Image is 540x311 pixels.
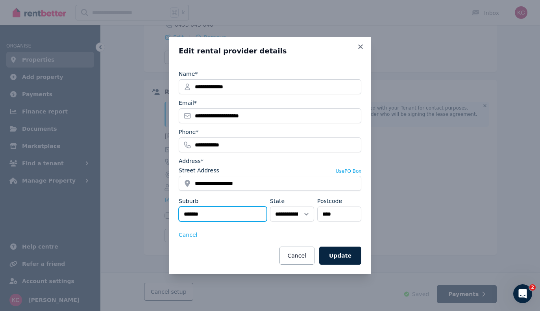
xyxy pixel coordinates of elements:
iframe: Intercom live chat [513,284,532,303]
h3: Edit rental provider details [179,46,361,56]
label: Phone* [179,128,198,136]
button: Cancel [279,247,314,265]
span: 2 [529,284,536,291]
label: Email* [179,99,197,107]
label: Suburb [179,197,198,205]
label: Address* [179,157,203,165]
button: UsePO Box [336,168,361,174]
label: Street Address [179,166,219,174]
button: Cancel [179,231,197,239]
label: Name* [179,70,198,78]
button: Update [319,247,361,265]
label: State [270,197,285,205]
label: Postcode [317,197,342,205]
